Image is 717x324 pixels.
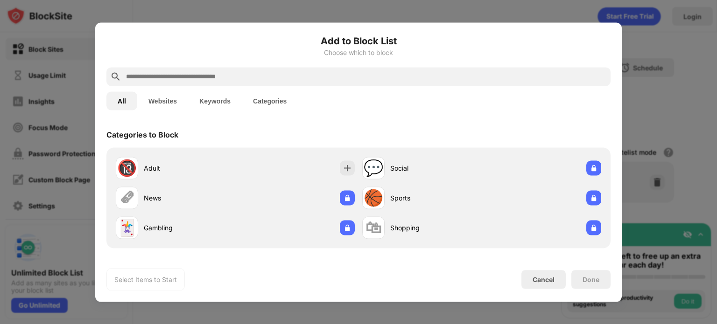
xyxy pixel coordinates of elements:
[144,193,235,203] div: News
[364,188,383,207] div: 🏀
[144,223,235,233] div: Gambling
[110,71,121,82] img: search.svg
[188,91,242,110] button: Keywords
[390,223,482,233] div: Shopping
[242,91,298,110] button: Categories
[106,91,137,110] button: All
[119,188,135,207] div: 🗞
[366,218,381,237] div: 🛍
[106,48,611,56] div: Choose which to block
[144,163,235,173] div: Adult
[117,218,137,237] div: 🃏
[106,34,611,48] h6: Add to Block List
[390,193,482,203] div: Sports
[117,159,137,178] div: 🔞
[106,130,178,139] div: Categories to Block
[583,276,599,283] div: Done
[533,276,555,283] div: Cancel
[137,91,188,110] button: Websites
[114,275,177,284] div: Select Items to Start
[364,159,383,178] div: 💬
[390,163,482,173] div: Social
